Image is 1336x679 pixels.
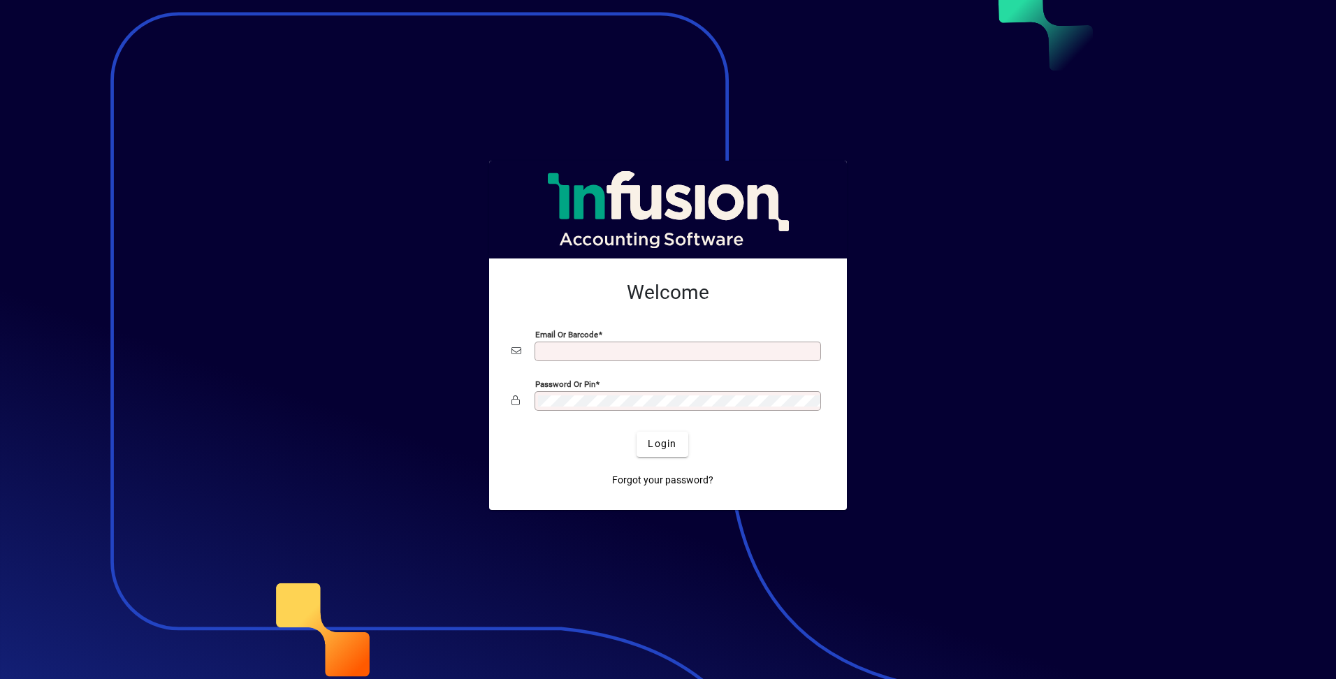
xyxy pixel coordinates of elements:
a: Forgot your password? [607,468,719,493]
mat-label: Password or Pin [535,379,595,388]
mat-label: Email or Barcode [535,329,598,339]
h2: Welcome [511,281,825,305]
button: Login [637,432,688,457]
span: Forgot your password? [612,473,713,488]
span: Login [648,437,676,451]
